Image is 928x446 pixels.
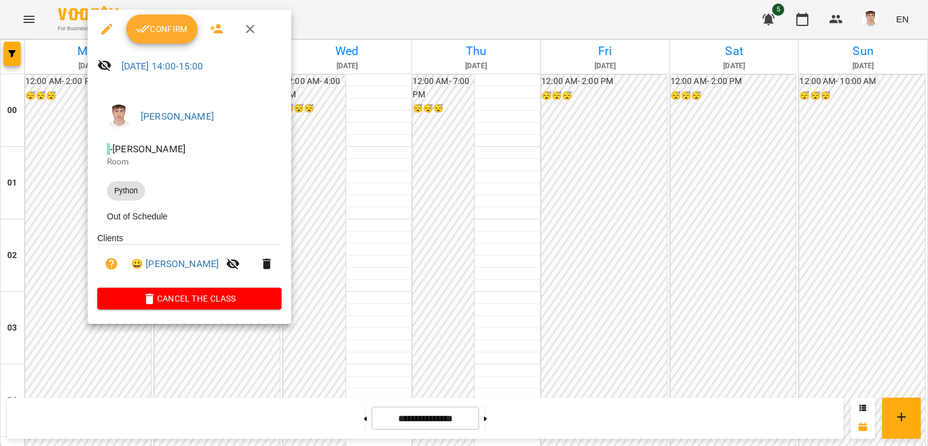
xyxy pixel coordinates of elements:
span: - [PERSON_NAME] [107,143,188,155]
p: Room [107,156,272,168]
a: [PERSON_NAME] [141,111,214,122]
a: 😀 [PERSON_NAME] [131,257,219,271]
a: [DATE] 14:00-15:00 [121,60,204,72]
button: Unpaid. Bill the attendance? [97,250,126,279]
button: Cancel the class [97,288,282,309]
span: Python [107,186,145,196]
li: Out of Schedule [97,205,282,227]
ul: Clients [97,232,282,288]
span: Cancel the class [107,291,272,306]
button: Confirm [126,15,198,44]
img: 8fe045a9c59afd95b04cf3756caf59e6.jpg [107,105,131,129]
span: Confirm [136,22,188,36]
